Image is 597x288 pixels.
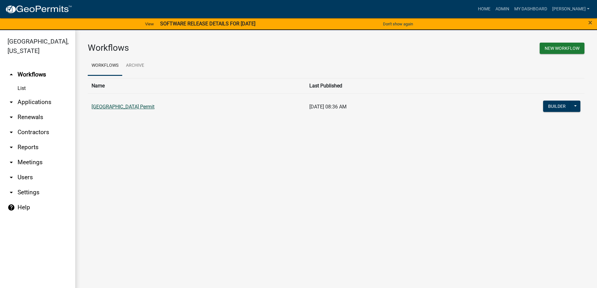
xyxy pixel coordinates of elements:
strong: SOFTWARE RELEASE DETAILS FOR [DATE] [160,21,255,27]
i: arrow_drop_up [8,71,15,78]
i: arrow_drop_down [8,128,15,136]
i: arrow_drop_down [8,98,15,106]
a: Home [475,3,493,15]
i: arrow_drop_down [8,189,15,196]
span: × [588,18,592,27]
span: [DATE] 08:36 AM [309,104,347,110]
a: [GEOGRAPHIC_DATA] Permit [92,104,154,110]
th: Name [88,78,306,93]
a: Workflows [88,56,122,76]
i: arrow_drop_down [8,159,15,166]
th: Last Published [306,78,444,93]
button: Builder [543,101,571,112]
a: My Dashboard [512,3,550,15]
a: Admin [493,3,512,15]
i: arrow_drop_down [8,113,15,121]
a: View [143,19,156,29]
i: arrow_drop_down [8,174,15,181]
a: [PERSON_NAME] [550,3,592,15]
h3: Workflows [88,43,332,53]
button: Close [588,19,592,26]
i: help [8,204,15,211]
a: Archive [122,56,148,76]
button: New Workflow [540,43,584,54]
button: Don't show again [380,19,416,29]
i: arrow_drop_down [8,144,15,151]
